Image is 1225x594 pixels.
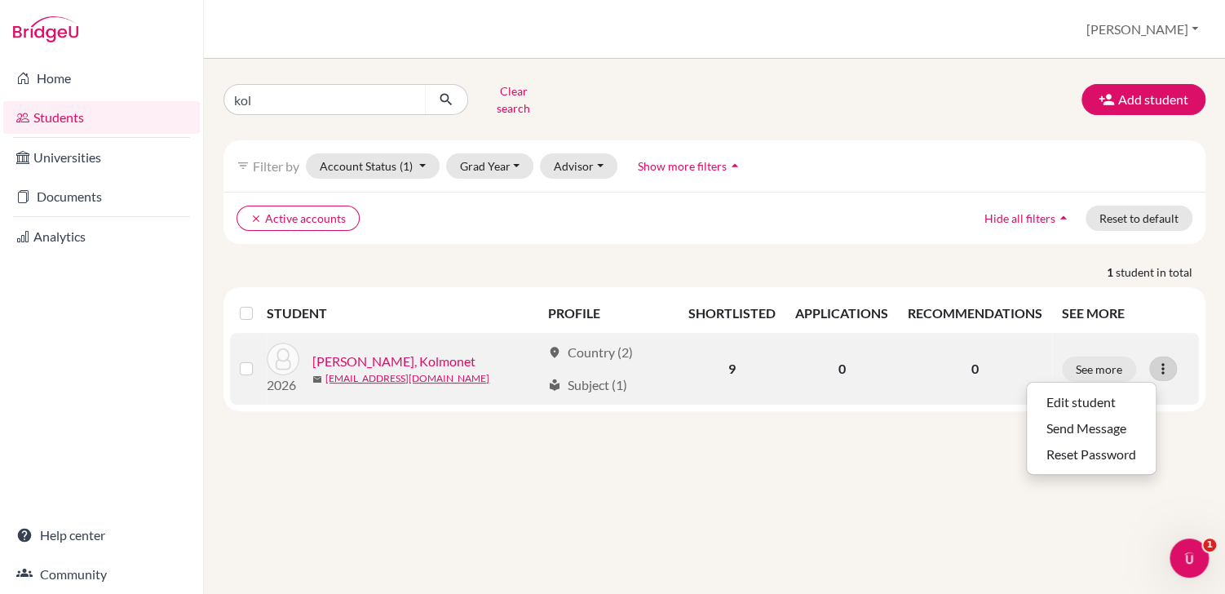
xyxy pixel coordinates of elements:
span: local_library [548,379,561,392]
span: location_on [548,346,561,359]
span: Filter by [253,158,299,174]
button: Reset to default [1086,206,1192,231]
a: Students [3,101,200,134]
strong: 1 [1107,264,1116,281]
button: Show more filtersarrow_drop_up [624,153,757,179]
i: arrow_drop_up [727,157,743,174]
span: Show more filters [638,159,727,173]
button: [PERSON_NAME] [1079,14,1205,45]
i: filter_list [237,159,250,172]
button: Hide all filtersarrow_drop_up [971,206,1086,231]
p: 0 [908,359,1042,379]
img: Bridge-U [13,16,78,42]
span: 1 [1203,539,1216,552]
a: Universities [3,141,200,174]
span: mail [312,375,322,384]
button: Edit student [1027,389,1156,415]
a: Analytics [3,220,200,253]
span: Hide all filters [984,211,1055,225]
div: Subject (1) [548,375,627,395]
img: Veasna, Kolmonet [267,343,299,375]
a: [EMAIL_ADDRESS][DOMAIN_NAME] [325,371,489,386]
p: 2026 [267,375,299,395]
button: Clear search [468,78,559,121]
a: Documents [3,180,200,213]
th: STUDENT [267,294,538,333]
i: clear [250,213,262,224]
button: Reset Password [1027,441,1156,468]
a: Community [3,558,200,591]
th: SHORTLISTED [679,294,785,333]
input: Find student by name... [223,84,426,115]
a: Help center [3,519,200,552]
div: Country (2) [548,343,633,362]
button: Account Status(1) [306,153,440,179]
th: APPLICATIONS [785,294,898,333]
a: [PERSON_NAME], Kolmonet [312,352,475,371]
span: (1) [400,159,413,173]
button: clearActive accounts [237,206,360,231]
i: arrow_drop_up [1055,210,1072,226]
span: student in total [1116,264,1205,281]
iframe: Intercom live chat [1170,539,1209,578]
th: SEE MORE [1052,294,1199,333]
button: Grad Year [446,153,534,179]
td: 0 [785,333,898,405]
button: See more [1062,357,1136,382]
button: Advisor [540,153,617,179]
a: Home [3,62,200,95]
button: Send Message [1027,415,1156,441]
th: RECOMMENDATIONS [898,294,1052,333]
td: 9 [679,333,785,405]
th: PROFILE [538,294,679,333]
button: Add student [1081,84,1205,115]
